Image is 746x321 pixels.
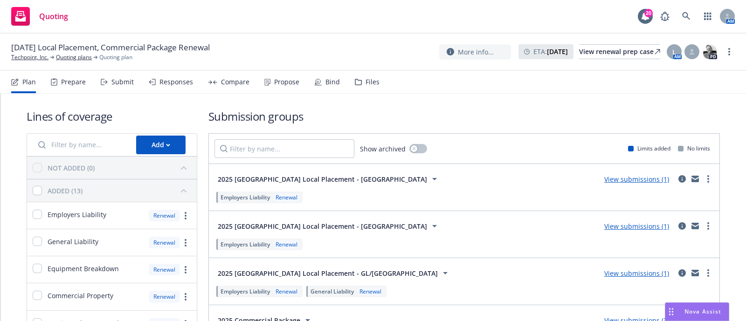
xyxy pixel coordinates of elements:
a: more [180,291,191,302]
a: Techpoint, Inc. [11,53,48,61]
button: Nova Assist [665,302,729,321]
div: Renewal [358,287,383,295]
a: more [180,237,191,248]
div: No limits [678,144,710,152]
div: Renewal [149,237,180,248]
span: Show archived [360,144,406,154]
span: Employers Liability [221,240,270,248]
span: 2025 [GEOGRAPHIC_DATA] Local Placement - [GEOGRAPHIC_DATA] [218,221,427,231]
a: View renewal prep case [579,44,660,59]
div: Limits added [628,144,670,152]
a: more [724,46,735,57]
div: Responses [159,78,193,86]
span: Nova Assist [684,307,721,315]
a: Quoting plans [56,53,92,61]
span: General Liability [48,237,98,246]
button: NOT ADDED (0) [48,160,191,175]
a: circleInformation [677,267,688,279]
div: NOT ADDED (0) [48,163,95,173]
button: 2025 [GEOGRAPHIC_DATA] Local Placement - [GEOGRAPHIC_DATA] [214,217,443,235]
div: Renewal [149,291,180,302]
div: Prepare [61,78,86,86]
img: photo [702,44,717,59]
span: Employers Liability [221,287,270,295]
div: Renewal [274,240,299,248]
div: Renewal [274,193,299,201]
h1: Lines of coverage [27,109,197,124]
span: Quoting [39,13,68,20]
a: Search [677,7,696,26]
div: Files [366,78,380,86]
button: 2025 [GEOGRAPHIC_DATA] Local Placement - GL/[GEOGRAPHIC_DATA] [214,264,454,282]
div: Add [152,136,170,154]
a: more [703,267,714,279]
a: Quoting [7,3,72,29]
a: mail [690,220,701,232]
a: View submissions (1) [604,222,669,231]
button: Add [136,136,186,154]
div: Plan [22,78,36,86]
div: Renewal [274,287,299,295]
a: View submissions (1) [604,269,669,278]
div: Submit [111,78,134,86]
button: ADDED (13) [48,183,191,198]
div: ADDED (13) [48,186,83,196]
h1: Submission groups [208,109,720,124]
a: Switch app [698,7,717,26]
input: Filter by name... [33,136,131,154]
div: Drag to move [665,303,677,321]
div: Renewal [149,264,180,275]
a: more [703,220,714,232]
a: more [180,210,191,221]
button: 2025 [GEOGRAPHIC_DATA] Local Placement - [GEOGRAPHIC_DATA] [214,170,443,188]
span: More info... [458,47,494,57]
a: more [703,173,714,184]
span: Employers Liability [221,193,270,201]
div: Renewal [149,210,180,221]
span: General Liability [311,287,354,295]
strong: [DATE] [547,47,568,56]
button: More info... [439,44,511,60]
span: Quoting plan [99,53,132,61]
div: Bind [325,78,340,86]
a: circleInformation [677,220,688,232]
span: 2025 [GEOGRAPHIC_DATA] Local Placement - GL/[GEOGRAPHIC_DATA] [218,268,438,278]
a: more [180,264,191,275]
a: mail [690,173,701,184]
span: [DATE] Local Placement, Commercial Package Renewal [11,42,210,53]
span: L [672,47,676,57]
span: Commercial Property [48,291,113,301]
span: Employers Liability [48,210,106,219]
a: View submissions (1) [604,175,669,184]
span: 2025 [GEOGRAPHIC_DATA] Local Placement - [GEOGRAPHIC_DATA] [218,174,427,184]
input: Filter by name... [214,139,354,158]
div: 20 [644,9,653,17]
a: circleInformation [677,173,688,184]
span: Equipment Breakdown [48,264,119,273]
a: mail [690,267,701,279]
div: Compare [221,78,249,86]
span: ETA : [533,47,568,56]
div: View renewal prep case [579,45,660,59]
a: Report a Bug [656,7,674,26]
div: Propose [274,78,299,86]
